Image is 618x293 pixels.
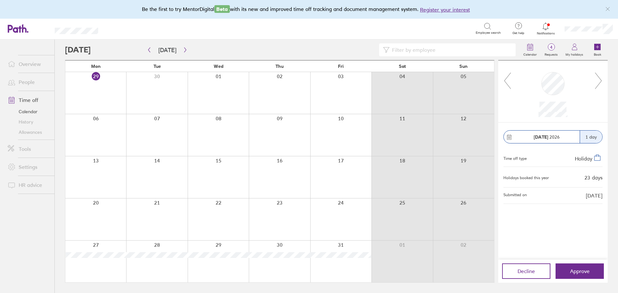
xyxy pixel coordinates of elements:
a: Overview [3,58,54,70]
strong: [DATE] [534,134,548,140]
label: My holidays [562,51,587,57]
button: Decline [502,263,550,279]
span: Sat [399,64,406,69]
span: Wed [214,64,223,69]
span: Decline [518,268,535,274]
span: Thu [276,64,284,69]
span: Fri [338,64,344,69]
div: Search [116,25,132,31]
input: Filter by employee [389,44,512,56]
span: Beta [214,5,230,13]
a: Time off [3,94,54,106]
span: [DATE] [586,193,603,198]
a: Tools [3,142,54,155]
span: Notifications [535,32,556,35]
span: Sun [459,64,468,69]
a: Calendar [520,40,541,60]
a: 4Requests [541,40,562,60]
button: Register your interest [420,6,470,14]
div: 23 days [585,175,603,180]
span: Mon [91,64,101,69]
a: My holidays [562,40,587,60]
a: Allowances [3,127,54,137]
label: Requests [541,51,562,57]
a: History [3,117,54,127]
div: 1 day [580,131,602,143]
button: Approve [556,263,604,279]
span: Holiday [575,155,592,162]
span: Approve [570,268,590,274]
button: [DATE] [153,45,182,55]
a: HR advice [3,179,54,191]
div: Time off type [503,154,527,161]
div: Holidays booked this year [503,176,549,180]
a: Calendar [3,106,54,117]
div: Be the first to try MentorDigital with its new and improved time off tracking and document manage... [142,5,476,14]
label: Calendar [520,51,541,57]
a: Book [587,40,608,60]
span: 2026 [534,134,560,140]
span: Get help [508,31,529,35]
a: People [3,76,54,88]
span: Employee search [476,31,501,35]
label: Book [590,51,605,57]
span: 4 [541,45,562,50]
span: Submitted on [503,193,527,198]
a: Settings [3,160,54,173]
span: Tue [154,64,161,69]
a: Notifications [535,22,556,35]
